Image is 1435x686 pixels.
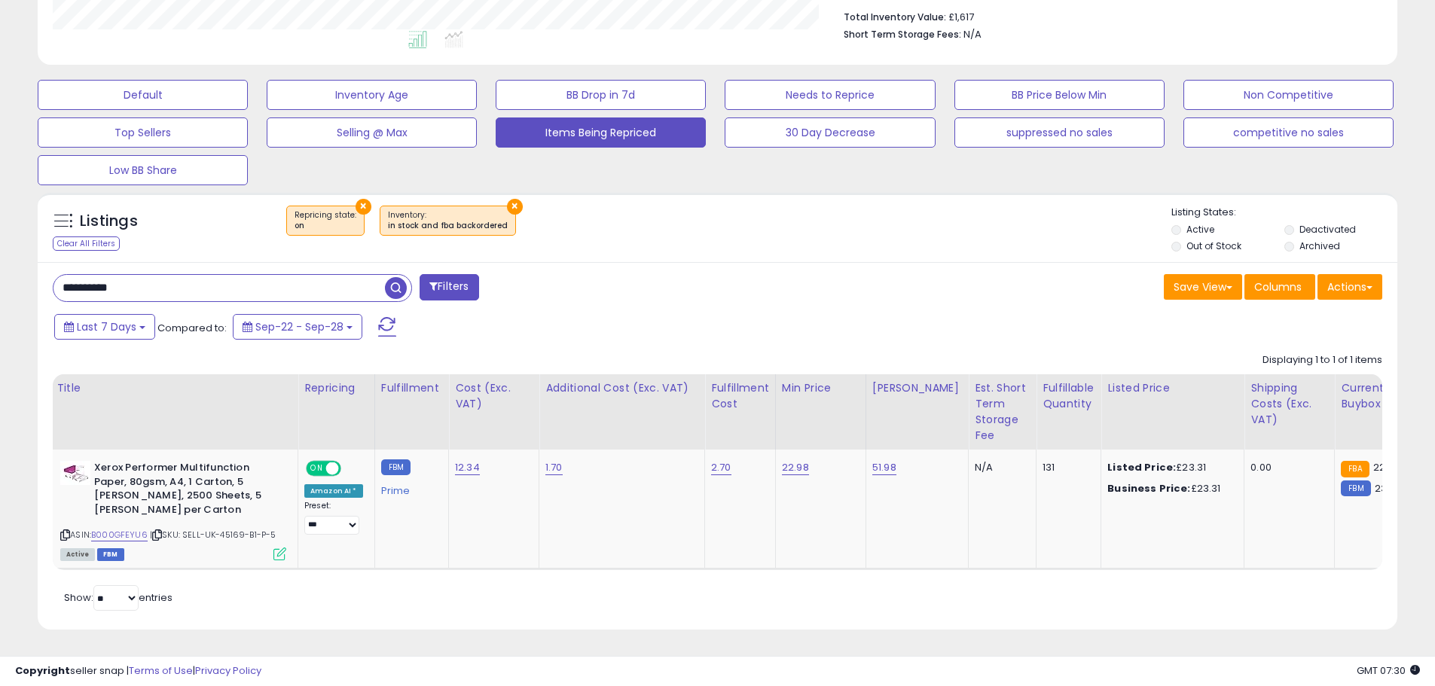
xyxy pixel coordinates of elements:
[77,319,136,334] span: Last 7 Days
[1262,353,1382,367] div: Displaying 1 to 1 of 1 items
[267,80,477,110] button: Inventory Age
[304,484,363,498] div: Amazon AI *
[60,548,95,561] span: All listings currently available for purchase on Amazon
[1183,117,1394,148] button: competitive no sales
[94,461,277,520] b: Xerox Performer Multifunction Paper, 80gsm, A4, 1 Carton, 5 [PERSON_NAME], 2500 Sheets, 5 [PERSON...
[872,460,896,475] a: 51.98
[1341,461,1369,477] small: FBA
[1299,223,1356,236] label: Deactivated
[496,117,706,148] button: Items Being Repriced
[304,501,363,535] div: Preset:
[381,479,437,497] div: Prime
[38,155,248,185] button: Low BB Share
[15,663,70,678] strong: Copyright
[711,460,731,475] a: 2.70
[307,462,326,475] span: ON
[872,380,962,396] div: [PERSON_NAME]
[1183,80,1394,110] button: Non Competitive
[1357,663,1420,678] span: 2025-10-7 07:30 GMT
[1250,461,1323,474] div: 0.00
[782,380,859,396] div: Min Price
[195,663,261,678] a: Privacy Policy
[267,117,477,148] button: Selling @ Max
[1107,482,1232,495] div: £23.31
[54,314,155,340] button: Last 7 Days
[1043,461,1089,474] div: 131
[304,380,368,396] div: Repricing
[233,314,362,340] button: Sep-22 - Sep-28
[711,380,769,412] div: Fulfillment Cost
[1164,274,1242,300] button: Save View
[1107,461,1232,474] div: £23.31
[1341,480,1370,496] small: FBM
[975,461,1024,474] div: N/A
[1250,380,1328,428] div: Shipping Costs (Exc. VAT)
[1186,239,1241,252] label: Out of Stock
[38,117,248,148] button: Top Sellers
[1043,380,1095,412] div: Fulfillable Quantity
[1107,481,1190,495] b: Business Price:
[381,380,442,396] div: Fulfillment
[15,664,261,678] div: seller snap | |
[496,80,706,110] button: BB Drop in 7d
[97,548,124,561] span: FBM
[64,590,173,605] span: Show: entries
[295,209,356,232] span: Repricing state :
[129,663,193,678] a: Terms of Use
[963,27,982,41] span: N/A
[954,117,1165,148] button: suppressed no sales
[1171,206,1397,220] p: Listing States:
[844,7,1371,25] li: £1,617
[356,199,371,215] button: ×
[455,380,533,412] div: Cost (Exc. VAT)
[53,236,120,251] div: Clear All Filters
[844,28,961,41] b: Short Term Storage Fees:
[388,221,508,231] div: in stock and fba backordered
[725,117,935,148] button: 30 Day Decrease
[1107,380,1238,396] div: Listed Price
[420,274,478,300] button: Filters
[295,221,356,231] div: on
[954,80,1165,110] button: BB Price Below Min
[844,11,946,23] b: Total Inventory Value:
[1375,481,1396,495] span: 23.3
[1317,274,1382,300] button: Actions
[782,460,809,475] a: 22.98
[507,199,523,215] button: ×
[975,380,1030,444] div: Est. Short Term Storage Fee
[339,462,363,475] span: OFF
[725,80,935,110] button: Needs to Reprice
[381,459,411,475] small: FBM
[38,80,248,110] button: Default
[1186,223,1214,236] label: Active
[91,529,148,541] a: B000GFEYU6
[150,529,276,541] span: | SKU: SELL-UK-45169-B1-P-5
[1341,380,1418,412] div: Current Buybox Price
[157,321,227,335] span: Compared to:
[60,461,286,559] div: ASIN:
[545,380,698,396] div: Additional Cost (Exc. VAT)
[1107,460,1176,474] b: Listed Price:
[545,460,563,475] a: 1.70
[455,460,480,475] a: 12.34
[56,380,292,396] div: Title
[1254,279,1302,294] span: Columns
[60,461,90,485] img: 31MJSAe3igL._SL40_.jpg
[80,211,138,232] h5: Listings
[1373,460,1400,474] span: 22.99
[1244,274,1315,300] button: Columns
[255,319,343,334] span: Sep-22 - Sep-28
[1299,239,1340,252] label: Archived
[388,209,508,232] span: Inventory :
